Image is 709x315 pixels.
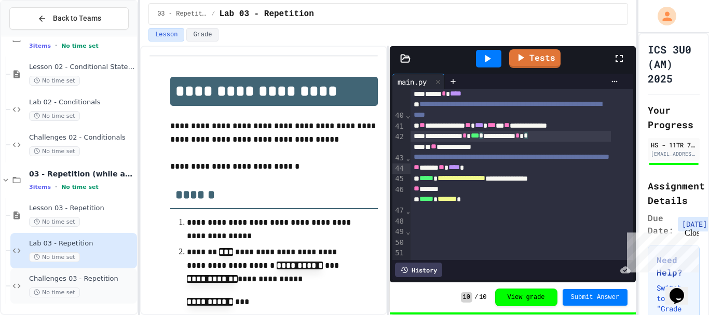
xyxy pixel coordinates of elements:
div: 45 [392,174,405,184]
span: 10 [461,292,472,303]
h2: Assignment Details [648,179,700,208]
div: 44 [392,163,405,174]
span: 3 items [29,43,51,49]
span: 10 [479,293,486,302]
div: 49 [392,227,405,237]
div: 47 [392,206,405,216]
a: Tests [509,49,561,68]
span: Lesson 03 - Repetition [29,204,135,213]
div: 39 [392,79,405,111]
div: 43 [392,153,405,163]
span: 03 - Repetition (while and for) [29,169,135,179]
span: Challenges 02 - Conditionals [29,133,135,142]
button: Back to Teams [9,7,129,30]
button: Grade [186,28,219,42]
button: View grade [495,289,557,306]
div: History [395,263,442,277]
h2: Your Progress [648,103,700,132]
div: HS - 11TR 781987 [PERSON_NAME] SS [651,140,697,149]
div: [EMAIL_ADDRESS][DOMAIN_NAME] [651,150,697,158]
span: Fold line [405,227,411,236]
span: Fold line [405,207,411,215]
span: Submit Answer [571,293,620,302]
div: 48 [392,216,405,227]
div: Chat with us now!Close [4,4,72,66]
span: • [55,183,57,191]
span: No time set [29,217,80,227]
div: My Account [647,4,679,28]
span: 03 - Repetition (while and for) [157,10,207,18]
span: No time set [29,76,80,86]
span: No time set [61,43,99,49]
span: Challenges 03 - Repetition [29,275,135,283]
button: Lesson [148,28,184,42]
div: main.py [392,74,445,89]
span: / [211,10,215,18]
div: 50 [392,238,405,248]
button: Submit Answer [563,289,628,306]
div: 46 [392,185,405,206]
span: Due Date: [648,212,674,237]
span: 3 items [29,184,51,190]
div: 41 [392,121,405,132]
span: Fold line [405,154,411,162]
span: Lab 03 - Repetition [29,239,135,248]
div: 42 [392,132,405,153]
span: No time set [29,146,80,156]
div: 51 [392,248,405,258]
span: No time set [29,252,80,262]
span: No time set [61,184,99,190]
div: 40 [392,111,405,121]
span: Back to Teams [53,13,101,24]
span: / [474,293,478,302]
div: main.py [392,76,432,87]
iframe: chat widget [623,228,699,272]
span: • [55,42,57,50]
span: Lab 03 - Repetition [219,8,313,20]
span: Lab 02 - Conditionals [29,98,135,107]
iframe: chat widget [665,273,699,305]
span: Lesson 02 - Conditional Statements (if) [29,63,135,72]
span: Fold line [405,111,411,119]
h1: ICS 3U0 (AM) 2025 [648,42,700,86]
span: No time set [29,111,80,121]
span: No time set [29,287,80,297]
